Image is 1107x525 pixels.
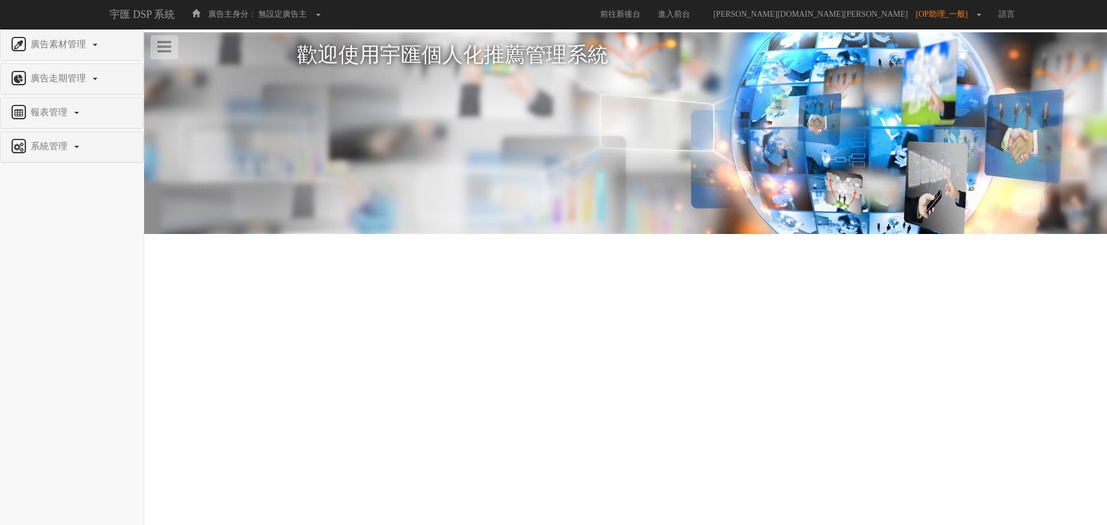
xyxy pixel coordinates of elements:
span: 廣告主身分： [208,10,257,18]
span: 無設定廣告主 [258,10,307,18]
a: 報表管理 [9,104,134,122]
h1: 歡迎使用宇匯個人化推薦管理系統 [297,44,954,67]
a: 廣告素材管理 [9,36,134,54]
span: [OP助理_一般] [916,10,973,18]
a: 系統管理 [9,138,134,156]
span: [PERSON_NAME][DOMAIN_NAME][PERSON_NAME] [707,10,914,18]
span: 報表管理 [28,107,73,117]
a: 廣告走期管理 [9,70,134,88]
span: 系統管理 [28,141,73,151]
span: 廣告素材管理 [28,39,92,49]
span: 廣告走期管理 [28,73,92,83]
